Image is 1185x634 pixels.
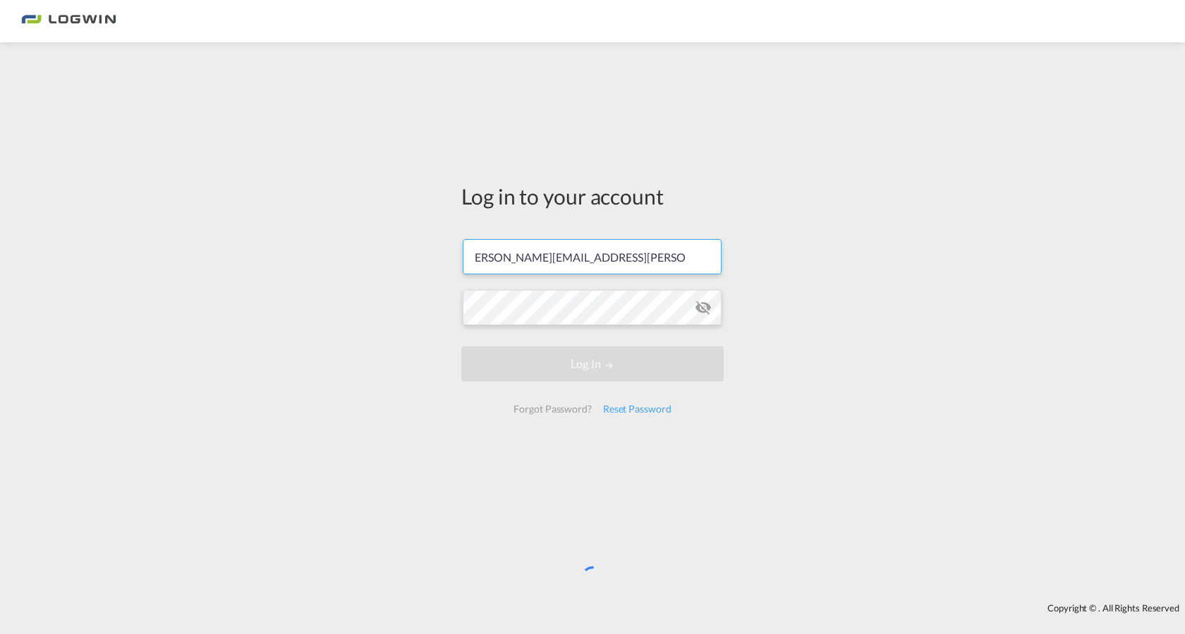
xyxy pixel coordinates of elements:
[597,396,677,422] div: Reset Password
[463,239,722,274] input: Enter email/phone number
[461,346,724,382] button: LOGIN
[508,396,597,422] div: Forgot Password?
[695,299,712,316] md-icon: icon-eye-off
[461,181,724,211] div: Log in to your account
[21,6,116,37] img: bc73a0e0d8c111efacd525e4c8ad7d32.png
